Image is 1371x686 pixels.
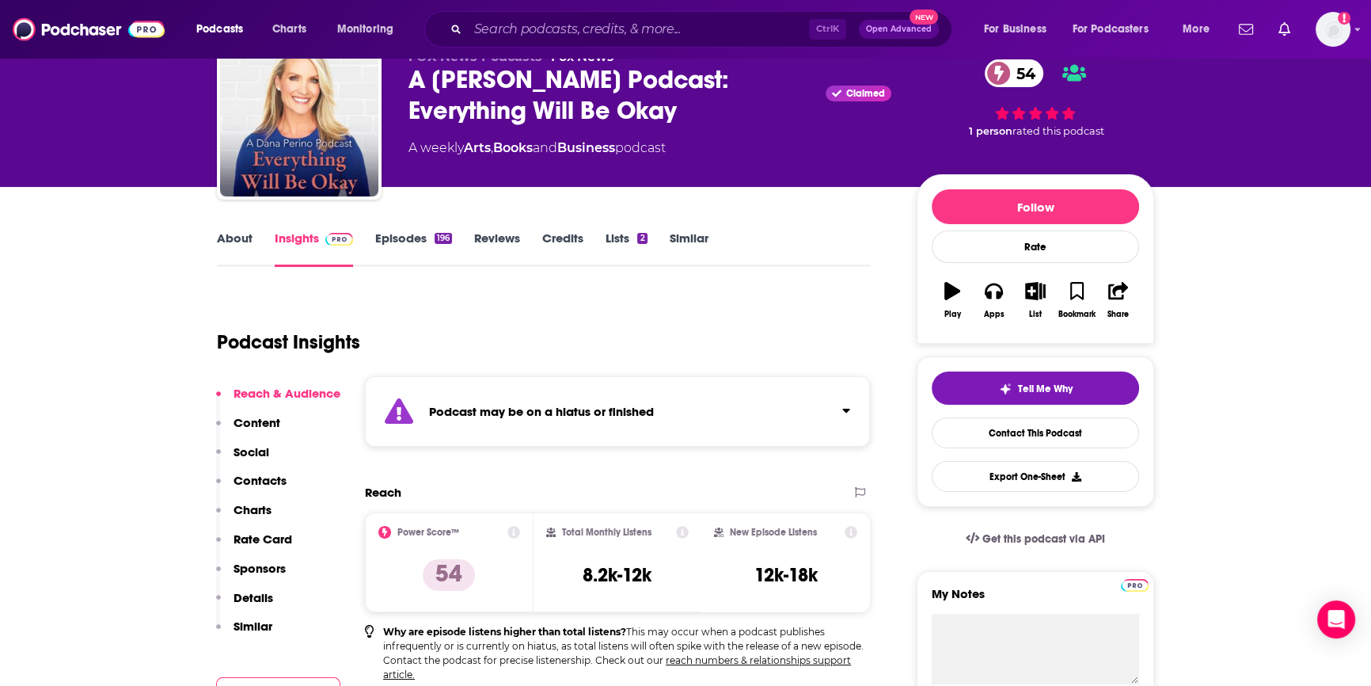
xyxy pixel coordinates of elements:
a: InsightsPodchaser Pro [275,231,353,267]
div: 2 [637,233,647,244]
div: List [1029,310,1042,319]
div: Open Intercom Messenger [1317,600,1355,638]
button: Social [216,444,269,474]
img: Podchaser - Follow, Share and Rate Podcasts [13,14,165,44]
a: Similar [670,231,708,267]
div: Play [944,310,961,319]
a: Show notifications dropdown [1272,16,1297,43]
h3: 8.2k-12k [583,563,651,587]
a: Credits [542,231,583,267]
a: Lists2 [606,231,647,267]
a: Business [557,140,615,155]
button: Play [932,272,973,329]
span: Claimed [846,90,885,97]
button: Export One-Sheet [932,461,1139,492]
span: and [533,140,557,155]
div: Apps [984,310,1005,319]
p: Charts [234,502,272,517]
span: For Business [984,18,1046,40]
a: reach numbers & relationships support article. [383,654,851,680]
button: Rate Card [216,532,292,561]
h2: Power Score™ [397,527,459,538]
span: rated this podcast [1012,125,1104,137]
p: Social [234,444,269,459]
button: Similar [216,619,272,648]
span: Podcasts [196,18,243,40]
a: Charts [262,17,316,42]
div: Bookmark [1058,310,1096,319]
input: Search podcasts, credits, & more... [468,17,809,42]
button: Open AdvancedNew [859,20,939,39]
a: Reviews [474,231,520,267]
p: Content [234,415,280,430]
a: Contact This Podcast [932,417,1139,448]
span: 54 [1001,59,1043,87]
p: Contacts [234,473,287,488]
div: Search podcasts, credits, & more... [439,11,967,48]
span: Open Advanced [866,25,932,33]
a: Pro website [1121,577,1149,592]
p: This may occur when a podcast publishes infrequently or is currently on hiatus, as total listens ... [383,625,870,682]
p: Sponsors [234,561,286,576]
p: Similar [234,619,272,634]
button: Show profile menu [1316,12,1350,47]
img: Podchaser Pro [1121,579,1149,592]
span: Monitoring [337,18,393,40]
a: Episodes196 [375,231,452,267]
div: A weekly podcast [408,139,666,158]
strong: Podcast may be on a hiatus or finished [429,404,654,419]
p: Details [234,590,273,605]
section: Click to expand status details [365,376,870,447]
span: More [1183,18,1210,40]
span: Get this podcast via API [982,532,1105,546]
a: Books [493,140,533,155]
a: Get this podcast via API [953,520,1118,558]
img: A Dana Perino Podcast: Everything Will Be Okay [220,38,378,196]
button: Apps [973,272,1014,329]
span: New [910,10,938,25]
span: For Podcasters [1073,18,1149,40]
button: List [1015,272,1056,329]
button: open menu [1062,17,1172,42]
span: 1 person [969,125,1012,137]
button: open menu [1172,17,1229,42]
button: open menu [973,17,1066,42]
button: open menu [185,17,264,42]
span: Charts [272,18,306,40]
label: My Notes [932,586,1139,614]
p: Rate Card [234,532,292,547]
h2: Reach [365,485,401,500]
button: Contacts [216,473,287,502]
button: Bookmark [1056,272,1097,329]
div: Share [1107,310,1129,319]
button: Details [216,590,273,619]
a: Show notifications dropdown [1232,16,1259,43]
div: 196 [435,233,452,244]
h2: New Episode Listens [730,527,817,538]
span: , [491,140,493,155]
div: Rate [932,231,1139,263]
img: User Profile [1316,12,1350,47]
p: 54 [423,559,475,591]
button: tell me why sparkleTell Me Why [932,372,1139,405]
button: Sponsors [216,561,286,590]
p: Reach & Audience [234,386,340,401]
span: Ctrl K [809,19,846,40]
a: Arts [464,140,491,155]
button: Charts [216,502,272,532]
button: open menu [326,17,414,42]
img: tell me why sparkle [999,383,1012,395]
svg: Add a profile image [1338,12,1350,25]
button: Share [1098,272,1139,329]
img: Podchaser Pro [325,233,353,246]
div: 54 1 personrated this podcast [917,49,1154,147]
a: 54 [985,59,1043,87]
h3: 12k-18k [754,563,818,587]
button: Content [216,415,280,444]
button: Follow [932,189,1139,224]
span: Tell Me Why [1018,383,1073,395]
a: About [217,231,253,267]
h2: Total Monthly Listens [562,527,651,538]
